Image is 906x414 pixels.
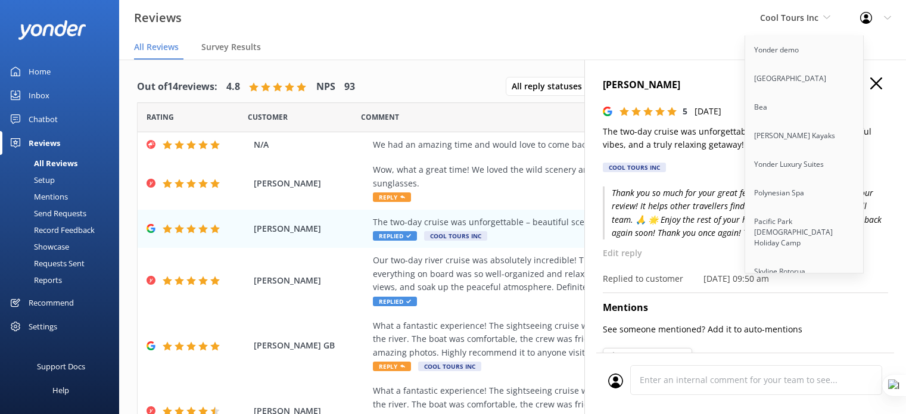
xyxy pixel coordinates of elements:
[7,205,119,222] a: Send Requests
[608,373,623,388] img: user_profile.svg
[745,257,864,286] a: Skyline Rotorua
[373,192,411,202] span: Reply
[7,172,55,188] div: Setup
[7,155,119,172] a: All Reviews
[703,272,769,285] p: [DATE] 09:50 am
[134,41,179,53] span: All Reviews
[373,163,807,190] div: Wow, what a great time! We loved the wild scenery and the adventurous guides, although I did lose...
[512,80,589,93] span: All reply statuses
[7,205,86,222] div: Send Requests
[760,12,818,23] span: Cool Tours Inc
[870,77,882,91] button: Close
[695,105,721,118] p: [DATE]
[373,362,411,371] span: Reply
[201,41,261,53] span: Survey Results
[137,79,217,95] h4: Out of 14 reviews:
[254,138,367,151] span: N/A
[373,216,807,229] div: The two-day cruise was unforgettable – beautiful scenery, peaceful vibes, and a truly relaxing ge...
[344,79,355,95] h4: 93
[373,297,417,306] span: Replied
[134,8,182,27] h3: Reviews
[7,222,119,238] a: Record Feedback
[254,274,367,287] span: [PERSON_NAME]
[603,186,888,240] p: Thank you so much for your great feedback! We really appreciate your review! It helps other trave...
[7,272,62,288] div: Reports
[603,348,692,366] button: Team Mentions
[7,155,77,172] div: All Reviews
[7,188,68,205] div: Mentions
[603,77,888,93] h4: [PERSON_NAME]
[603,272,683,285] p: Replied to customer
[745,179,864,207] a: Polynesian Spa
[7,238,69,255] div: Showcase
[373,319,807,359] div: What a fantastic experience! The sightseeing cruise was the perfect way to take in the stunning v...
[373,254,807,294] div: Our two-day river cruise was absolutely incredible! The scenery was breathtaking the entire way, ...
[603,300,888,316] h4: Mentions
[226,79,240,95] h4: 4.8
[745,150,864,179] a: Yonder Luxury Suites
[7,272,119,288] a: Reports
[29,107,58,131] div: Chatbot
[603,247,888,260] p: Edit reply
[7,188,119,205] a: Mentions
[603,125,888,152] p: The two-day cruise was unforgettable – beautiful scenery, peaceful vibes, and a truly relaxing ge...
[29,131,60,155] div: Reviews
[52,378,69,402] div: Help
[254,222,367,235] span: [PERSON_NAME]
[745,36,864,64] a: Yonder demo
[361,111,399,123] span: Question
[424,231,487,241] span: Cool Tours Inc
[373,231,417,241] span: Replied
[254,177,367,190] span: [PERSON_NAME]
[745,93,864,122] a: Bea
[29,60,51,83] div: Home
[418,362,481,371] span: Cool Tours Inc
[603,323,888,336] p: See someone mentioned? Add it to auto-mentions
[7,255,119,272] a: Requests Sent
[603,163,666,172] div: Cool Tours Inc
[29,315,57,338] div: Settings
[7,255,85,272] div: Requests Sent
[7,222,95,238] div: Record Feedback
[248,111,288,123] span: Date
[745,207,864,257] a: Pacific Park [DEMOGRAPHIC_DATA] Holiday Camp
[373,138,807,151] div: We had an amazing time and would love to come back again!
[683,105,687,117] span: 5
[29,83,49,107] div: Inbox
[37,354,85,378] div: Support Docs
[7,172,119,188] a: Setup
[18,20,86,40] img: yonder-white-logo.png
[147,111,174,123] span: Date
[316,79,335,95] h4: NPS
[745,122,864,150] a: [PERSON_NAME] Kayaks
[29,291,74,315] div: Recommend
[254,339,367,352] span: [PERSON_NAME] GB
[745,64,864,93] a: [GEOGRAPHIC_DATA]
[7,238,119,255] a: Showcase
